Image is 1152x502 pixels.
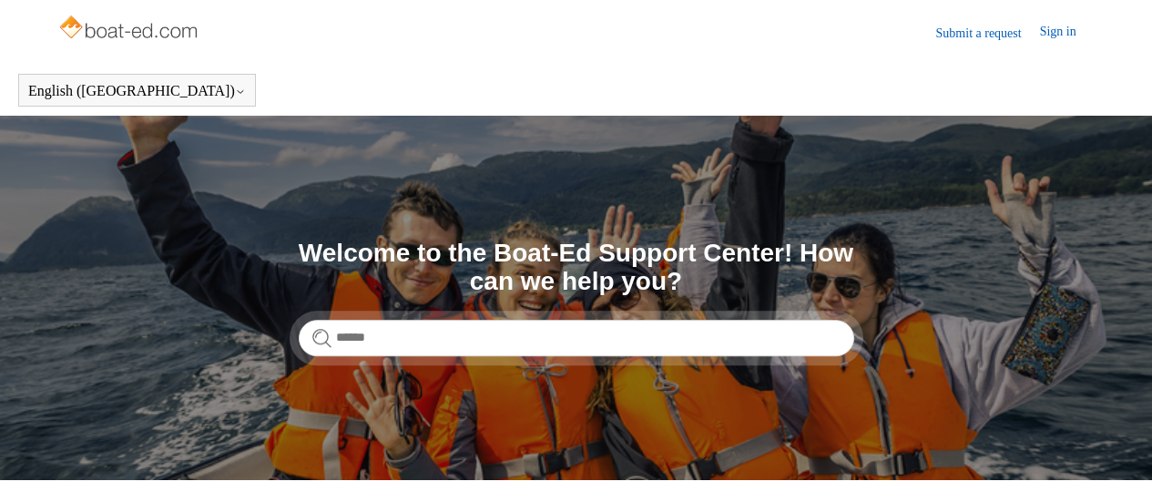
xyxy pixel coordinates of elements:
[28,83,246,99] button: English ([GEOGRAPHIC_DATA])
[936,24,1040,43] a: Submit a request
[57,11,202,47] img: Boat-Ed Help Center home page
[299,240,854,296] h1: Welcome to the Boat-Ed Support Center! How can we help you?
[299,320,854,356] input: Search
[1040,22,1095,44] a: Sign in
